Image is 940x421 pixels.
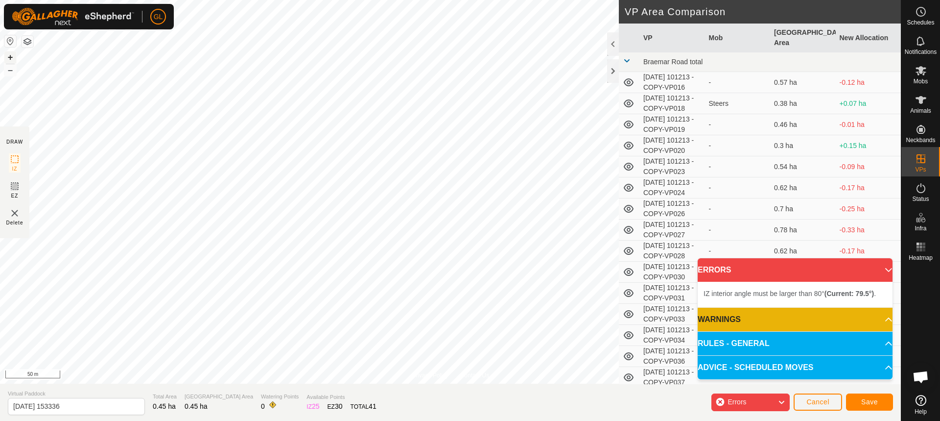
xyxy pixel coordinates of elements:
[639,177,705,198] td: [DATE] 101213 - COPY-VP024
[906,137,935,143] span: Neckbands
[794,394,842,411] button: Cancel
[8,390,145,398] span: Virtual Paddock
[770,72,836,93] td: 0.57 ha
[698,332,893,355] p-accordion-header: RULES - GENERAL
[806,398,829,406] span: Cancel
[639,198,705,220] td: [DATE] 101213 - COPY-VP026
[153,402,176,410] span: 0.45 ha
[306,393,376,401] span: Available Points
[704,290,876,297] span: IZ interior angle must be larger than 80° .
[915,409,927,415] span: Help
[709,99,767,109] div: Steers
[909,255,933,261] span: Heatmap
[770,241,836,262] td: 0.62 ha
[639,283,705,304] td: [DATE] 101213 - COPY-VP031
[709,162,767,172] div: -
[335,402,343,410] span: 30
[770,177,836,198] td: 0.62 ha
[770,198,836,220] td: 0.7 ha
[6,219,23,226] span: Delete
[11,192,19,199] span: EZ
[639,114,705,135] td: [DATE] 101213 - COPY-VP019
[770,156,836,177] td: 0.54 ha
[639,135,705,156] td: [DATE] 101213 - COPY-VP020
[639,220,705,241] td: [DATE] 101213 - COPY-VP027
[836,114,901,135] td: -0.01 ha
[351,401,376,412] div: TOTAL
[770,24,836,52] th: [GEOGRAPHIC_DATA] Area
[698,308,893,331] p-accordion-header: WARNINGS
[709,246,767,256] div: -
[698,282,893,307] p-accordion-content: ERRORS
[698,314,741,325] span: WARNINGS
[770,135,836,156] td: 0.3 ha
[836,72,901,93] td: -0.12 ha
[770,93,836,114] td: 0.38 ha
[709,204,767,214] div: -
[6,138,23,146] div: DRAW
[836,93,901,114] td: +0.07 ha
[460,371,489,380] a: Contact Us
[639,346,705,367] td: [DATE] 101213 - COPY-VP036
[914,78,928,84] span: Mobs
[861,398,878,406] span: Save
[907,20,934,25] span: Schedules
[12,8,134,25] img: Gallagher Logo
[836,24,901,52] th: New Allocation
[369,402,376,410] span: 41
[698,264,731,276] span: ERRORS
[836,135,901,156] td: +0.15 ha
[901,391,940,419] a: Help
[705,24,771,52] th: Mob
[154,12,163,22] span: GL
[728,398,746,406] span: Errors
[846,394,893,411] button: Save
[770,114,836,135] td: 0.46 ha
[836,177,901,198] td: -0.17 ha
[836,156,901,177] td: -0.09 ha
[328,401,343,412] div: EZ
[306,401,319,412] div: IZ
[639,24,705,52] th: VP
[412,371,448,380] a: Privacy Policy
[639,367,705,388] td: [DATE] 101213 - COPY-VP037
[836,198,901,220] td: -0.25 ha
[312,402,320,410] span: 25
[639,304,705,325] td: [DATE] 101213 - COPY-VP033
[698,338,770,349] span: RULES - GENERAL
[639,241,705,262] td: [DATE] 101213 - COPY-VP028
[4,51,16,63] button: +
[905,49,937,55] span: Notifications
[836,220,901,241] td: -0.33 ha
[824,290,874,297] b: (Current: 79.5°)
[912,196,929,202] span: Status
[770,220,836,241] td: 0.78 ha
[4,64,16,76] button: –
[639,156,705,177] td: [DATE] 101213 - COPY-VP023
[22,36,33,48] button: Map Layers
[906,362,936,392] a: Open chat
[709,225,767,235] div: -
[4,35,16,47] button: Reset Map
[709,120,767,130] div: -
[915,167,926,173] span: VPs
[643,58,703,66] span: Braemar Road total
[625,6,901,18] h2: VP Area Comparison
[709,77,767,88] div: -
[639,93,705,114] td: [DATE] 101213 - COPY-VP018
[910,108,931,114] span: Animals
[261,393,299,401] span: Watering Points
[709,183,767,193] div: -
[709,141,767,151] div: -
[836,241,901,262] td: -0.17 ha
[698,356,893,379] p-accordion-header: ADVICE - SCHEDULED MOVES
[639,262,705,283] td: [DATE] 101213 - COPY-VP030
[639,325,705,346] td: [DATE] 101213 - COPY-VP034
[9,207,21,219] img: VP
[261,402,265,410] span: 0
[698,258,893,282] p-accordion-header: ERRORS
[12,165,18,173] span: IZ
[185,402,208,410] span: 0.45 ha
[639,72,705,93] td: [DATE] 101213 - COPY-VP016
[185,393,253,401] span: [GEOGRAPHIC_DATA] Area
